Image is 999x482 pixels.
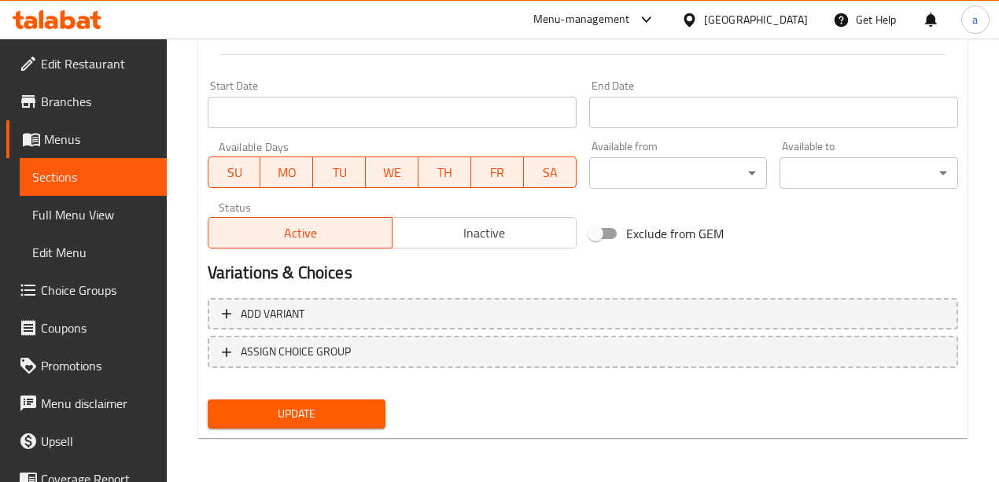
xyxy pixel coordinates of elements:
[392,217,577,248] button: Inactive
[260,156,313,188] button: MO
[208,156,261,188] button: SU
[208,261,958,285] h2: Variations & Choices
[319,161,359,184] span: TU
[589,157,768,189] div: ​
[208,336,958,368] button: ASSIGN CHOICE GROUP
[6,347,167,384] a: Promotions
[6,45,167,83] a: Edit Restaurant
[972,11,978,28] span: a
[533,10,630,29] div: Menu-management
[41,432,154,451] span: Upsell
[372,161,412,184] span: WE
[41,394,154,413] span: Menu disclaimer
[32,167,154,186] span: Sections
[626,224,724,243] span: Exclude from GEM
[418,156,471,188] button: TH
[20,234,167,271] a: Edit Menu
[20,158,167,196] a: Sections
[6,83,167,120] a: Branches
[41,318,154,337] span: Coupons
[780,157,958,189] div: ​
[6,120,167,158] a: Menus
[215,161,255,184] span: SU
[6,309,167,347] a: Coupons
[32,243,154,262] span: Edit Menu
[366,156,418,188] button: WE
[41,54,154,73] span: Edit Restaurant
[704,11,808,28] div: [GEOGRAPHIC_DATA]
[41,356,154,375] span: Promotions
[6,384,167,422] a: Menu disclaimer
[524,156,577,188] button: SA
[41,281,154,300] span: Choice Groups
[471,156,524,188] button: FR
[241,342,351,362] span: ASSIGN CHOICE GROUP
[20,196,167,234] a: Full Menu View
[530,161,570,184] span: SA
[41,92,154,111] span: Branches
[208,217,393,248] button: Active
[44,130,154,149] span: Menus
[425,161,465,184] span: TH
[313,156,366,188] button: TU
[220,404,374,424] span: Update
[267,161,307,184] span: MO
[477,161,518,184] span: FR
[208,399,386,429] button: Update
[6,422,167,460] a: Upsell
[241,304,304,324] span: Add variant
[208,298,958,330] button: Add variant
[215,222,386,245] span: Active
[6,271,167,309] a: Choice Groups
[32,205,154,224] span: Full Menu View
[399,222,570,245] span: Inactive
